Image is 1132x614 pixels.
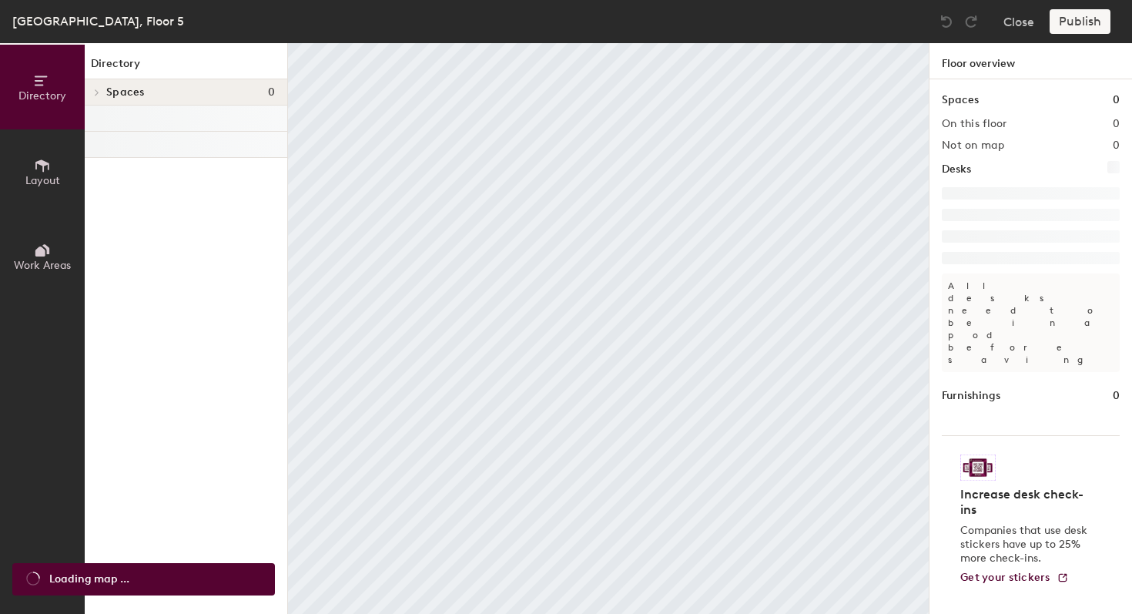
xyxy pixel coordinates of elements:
[49,571,129,588] span: Loading map ...
[1113,388,1120,404] h1: 0
[85,55,287,79] h1: Directory
[942,118,1007,130] h2: On this floor
[25,174,60,187] span: Layout
[939,14,954,29] img: Undo
[942,273,1120,372] p: All desks need to be in a pod before saving
[1113,139,1120,152] h2: 0
[14,259,71,272] span: Work Areas
[288,43,929,614] canvas: Map
[1003,9,1034,34] button: Close
[942,92,979,109] h1: Spaces
[963,14,979,29] img: Redo
[960,524,1092,565] p: Companies that use desk stickers have up to 25% more check-ins.
[960,455,996,481] img: Sticker logo
[12,12,184,31] div: [GEOGRAPHIC_DATA], Floor 5
[960,487,1092,518] h4: Increase desk check-ins
[942,388,1000,404] h1: Furnishings
[18,89,66,102] span: Directory
[106,86,145,99] span: Spaces
[942,139,1004,152] h2: Not on map
[1113,92,1120,109] h1: 0
[960,572,1069,585] a: Get your stickers
[929,43,1132,79] h1: Floor overview
[1113,118,1120,130] h2: 0
[960,571,1050,584] span: Get your stickers
[942,161,971,178] h1: Desks
[268,86,275,99] span: 0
